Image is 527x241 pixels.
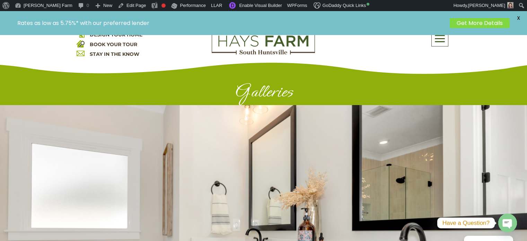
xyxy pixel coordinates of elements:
[212,30,315,55] img: Logo
[450,18,510,28] a: Get More Details
[90,41,137,48] a: BOOK YOUR TOUR
[77,81,451,105] h1: Galleries
[77,40,85,48] img: book your home tour
[90,51,139,57] a: STAY IN THE KNOW
[17,20,446,26] p: Rates as low as 5.75%* with our preferred lender
[161,3,166,8] div: Focus keyphrase not set
[212,50,315,56] a: hays farm homes huntsville development
[468,3,505,8] span: [PERSON_NAME]
[513,13,524,23] span: X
